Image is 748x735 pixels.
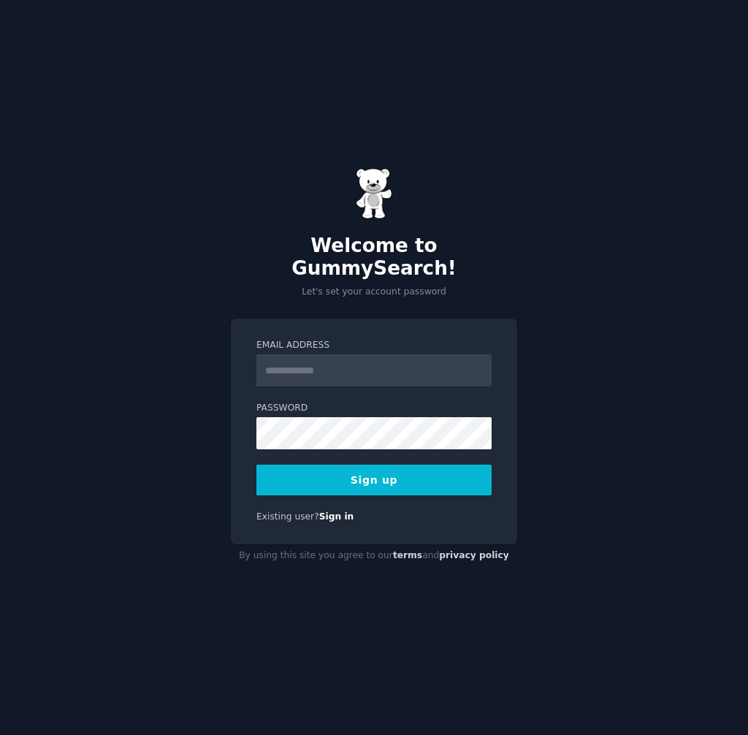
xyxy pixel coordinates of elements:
[393,550,422,560] a: terms
[231,235,517,281] h2: Welcome to GummySearch!
[256,465,492,495] button: Sign up
[256,511,319,522] span: Existing user?
[231,544,517,568] div: By using this site you agree to our and
[319,511,354,522] a: Sign in
[256,339,492,352] label: Email Address
[256,402,492,415] label: Password
[439,550,509,560] a: privacy policy
[231,286,517,299] p: Let's set your account password
[356,168,392,219] img: Gummy Bear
